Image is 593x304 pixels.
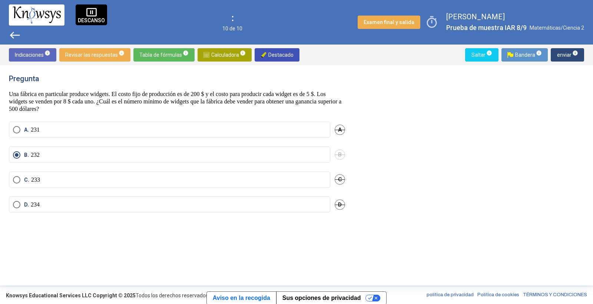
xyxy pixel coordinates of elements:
span: Destacado [261,48,294,62]
span: info [240,50,246,56]
a: TÉRMINOS Y CONDICIONES [523,292,587,299]
span: B. [24,151,31,159]
img: calculadora-img.png [203,52,209,58]
span: info [536,50,542,56]
button: Indicacionesinfo [9,48,56,62]
span: Saltar [471,48,493,62]
span: A [335,125,345,135]
button: enviarinfo [551,48,584,62]
p: Una fábrica en particular produce widgets. El costo fijo de producción es de 200 $ y el costo par... [9,90,345,113]
a: Política de cookies [477,292,519,299]
span: info [119,50,125,56]
img: resaltador-img.png [261,52,266,58]
span: Matemáticas/Ciencia 2 [530,25,584,31]
span: west [9,29,21,41]
img: Bandera.png [507,52,513,58]
span: pause_presentation [86,7,97,18]
span: Examen final y salida [364,19,414,25]
h4: Pregunta [9,74,345,83]
p: 234 [31,201,40,208]
button: Bandera.pngBanderainfo [501,48,548,62]
span: info [44,50,50,56]
button: resaltador-img.pngDestacado [255,48,299,62]
span: D [335,199,345,210]
button: Tabla de fórmulasinfo [133,48,195,62]
p: 232 [31,151,40,159]
strong: Knowsys Educational Services LLC Copyright © 2025 [6,293,136,298]
span: info [572,50,578,56]
a: política de privacidad [427,292,474,299]
span: info [183,50,189,56]
span: enviar [557,48,578,62]
span: Calculadora [203,48,246,62]
span: C [335,174,345,185]
button: Revisar las respuestasinfo [59,48,130,62]
img: knowsys-logo.png [13,6,61,23]
p: 233 [31,176,40,184]
label: : [222,13,242,23]
span: D. [24,201,31,208]
span: info [486,50,492,56]
mat-radio-group: Seleccione una opción [9,122,345,221]
span: 10 de 10 [222,26,242,32]
span: Indicaciones [15,48,50,62]
div: Todos los derechos reservados. [6,292,209,299]
button: Examen final y salida [358,16,420,29]
label: Prueba de muestra IAR 8/9 [446,23,527,33]
span: C. [24,176,31,184]
span: Tabla de fórmulas [139,48,189,62]
p: DESCANSO [78,18,105,23]
label: [PERSON_NAME] [446,12,584,22]
span: Revisar las respuestas [65,48,125,62]
span: A. [24,126,31,133]
p: 231 [31,126,40,133]
button: calculadora-img.pngCalculadorainfo [198,48,252,62]
button: Saltarinfo [465,48,498,62]
span: Bandera [507,48,542,62]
